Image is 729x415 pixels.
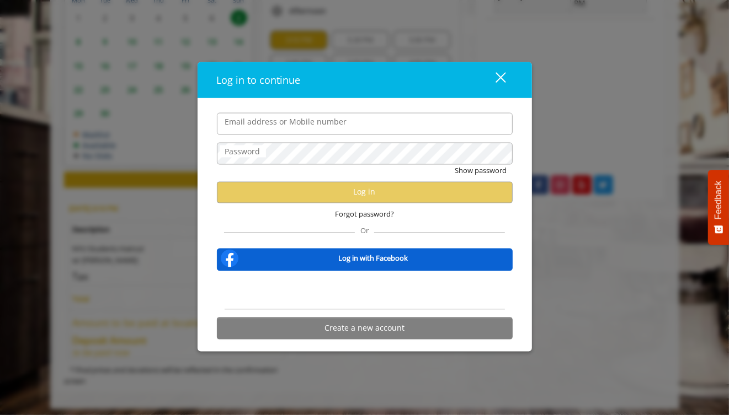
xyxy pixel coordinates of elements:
span: Log in to continue [217,73,301,86]
img: facebook-logo [219,247,241,270]
button: Log in [217,181,513,203]
button: close dialog [475,68,513,91]
input: Email address or Mobile number [217,112,513,134]
button: Show password [455,164,507,176]
input: Password [217,142,513,164]
label: Email address or Mobile number [220,115,353,127]
span: Forgot password? [335,208,394,220]
button: Feedback - Show survey [708,170,729,245]
label: Password [220,145,266,157]
span: Feedback [714,181,723,219]
div: close dialog [483,72,505,88]
span: Or [355,226,374,236]
b: Log in with Facebook [339,253,408,265]
iframe: Sign in with Google Button [304,278,425,303]
button: Create a new account [217,317,513,339]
